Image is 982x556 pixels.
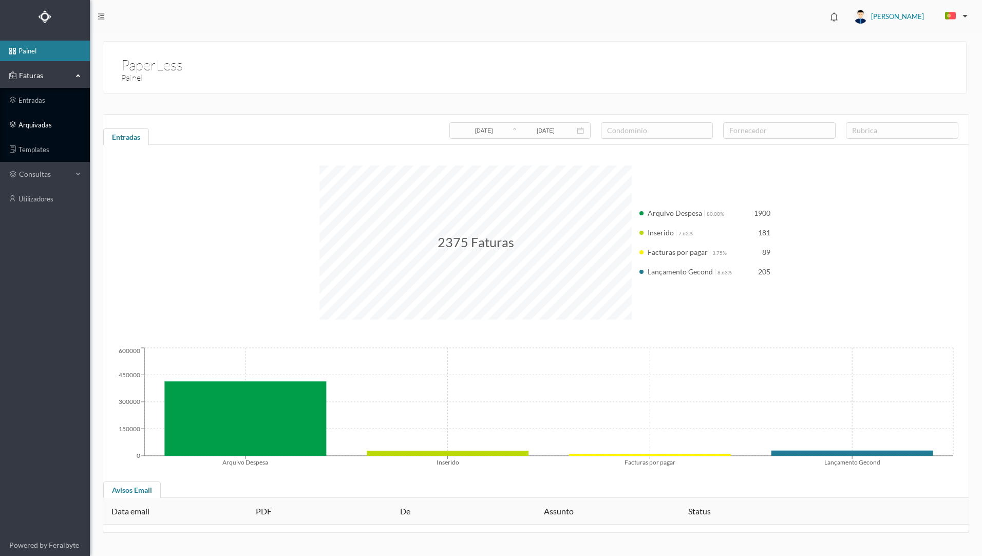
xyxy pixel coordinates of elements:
span: consultas [19,169,70,179]
span: 3.75% [712,250,727,256]
i: icon: menu-fold [98,13,105,20]
span: Lançamento Gecond [648,267,713,276]
img: user_titan3.af2715ee.jpg [854,10,867,24]
tspan: 300000 [119,398,140,405]
tspan: 0 [137,452,140,459]
tspan: 150000 [119,425,140,433]
div: rubrica [852,125,948,136]
span: 7.62% [678,230,693,236]
img: Logo [39,10,51,23]
div: condomínio [607,125,703,136]
span: 89 [762,248,770,256]
span: Facturas por pagar [648,248,708,256]
tspan: Inserido [437,458,459,466]
input: Data inicial [456,125,512,136]
tspan: Lançamento Gecond [824,458,880,466]
tspan: Facturas por pagar [625,458,675,466]
span: 1900 [754,209,770,217]
div: Avisos Email [103,481,161,502]
span: 181 [758,228,770,237]
span: 205 [758,267,770,276]
tspan: Arquivo Despesa [222,458,268,466]
tspan: 600000 [119,347,140,355]
button: PT [937,8,972,25]
span: 80.00% [707,211,724,217]
span: 2375 Faturas [438,234,514,250]
h1: PaperLess [121,54,183,58]
i: icon: bell [827,10,841,24]
div: Entradas [103,128,149,149]
span: 8.63% [717,269,732,275]
input: Data final [517,125,574,136]
span: Arquivo Despesa [648,209,702,217]
span: Assunto [544,506,574,516]
tspan: 450000 [119,371,140,379]
span: Data email [111,506,149,516]
div: fornecedor [729,125,825,136]
span: PDF [256,506,272,516]
h3: Painel [121,71,540,84]
span: Faturas [16,70,73,81]
span: Status [688,506,711,516]
i: icon: calendar [577,127,584,134]
span: Inserido [648,228,674,237]
span: De [400,506,410,516]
